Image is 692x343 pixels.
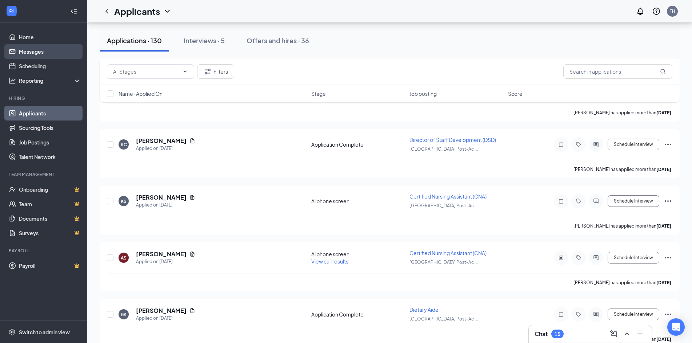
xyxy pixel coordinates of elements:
svg: Tag [574,198,583,204]
h5: [PERSON_NAME] [136,307,187,315]
div: Applied on [DATE] [136,258,195,265]
a: SurveysCrown [19,226,81,240]
div: BK [121,311,127,318]
a: Scheduling [19,59,81,73]
svg: ActiveChat [592,311,600,317]
svg: Note [557,142,565,147]
svg: Tag [574,311,583,317]
span: Name · Applied On [119,90,163,97]
h1: Applicants [114,5,160,17]
button: Schedule Interview [608,309,659,320]
svg: Ellipses [664,140,672,149]
svg: ActiveNote [557,255,565,261]
svg: ActiveChat [592,255,600,261]
svg: Minimize [636,330,644,338]
button: Schedule Interview [608,195,659,207]
a: Job Postings [19,135,81,150]
svg: Ellipses [664,253,672,262]
a: PayrollCrown [19,258,81,273]
div: Ai phone screen [311,250,405,258]
svg: Settings [9,328,16,336]
span: Stage [311,90,326,97]
a: Home [19,30,81,44]
svg: QuestionInfo [652,7,661,16]
h5: [PERSON_NAME] [136,250,187,258]
button: Filter Filters [197,64,234,79]
div: AS [121,255,127,261]
svg: Filter [203,67,212,76]
button: ChevronUp [621,328,633,340]
button: Schedule Interview [608,252,659,264]
p: [PERSON_NAME] has applied more than . [573,279,672,286]
span: Director of Staff Development (DSD) [409,136,496,143]
svg: Note [557,311,565,317]
svg: ActiveChat [592,198,600,204]
span: Certified Nursing Assistant (CNA) [409,250,487,256]
a: Sourcing Tools [19,121,81,135]
svg: Note [557,198,565,204]
span: [GEOGRAPHIC_DATA] Post-Ac ... [409,316,478,322]
div: KS [121,198,127,204]
h5: [PERSON_NAME] [136,137,187,145]
svg: ActiveChat [592,142,600,147]
svg: Document [189,308,195,314]
button: Schedule Interview [608,139,659,150]
input: All Stages [113,68,179,75]
div: Reporting [19,77,81,84]
svg: Ellipses [664,197,672,205]
b: [DATE] [656,223,671,229]
svg: ComposeMessage [609,330,618,338]
span: Certified Nursing Assistant (CNA) [409,193,487,200]
div: Hiring [9,95,80,101]
a: Messages [19,44,81,59]
span: Job posting [409,90,437,97]
b: [DATE] [656,167,671,172]
svg: ChevronLeft [103,7,111,16]
div: Applied on [DATE] [136,315,195,322]
svg: Ellipses [664,310,672,319]
svg: MagnifyingGlass [660,69,666,74]
div: KC [121,142,127,148]
a: DocumentsCrown [19,211,81,226]
p: [PERSON_NAME] has applied more than . [573,110,672,116]
a: TeamCrown [19,197,81,211]
b: [DATE] [656,280,671,285]
div: Applications · 130 [107,36,162,45]
div: Payroll [9,248,80,254]
span: [GEOGRAPHIC_DATA] Post-Ac ... [409,260,478,265]
button: ComposeMessage [608,328,620,340]
div: Application Complete [311,141,405,148]
p: [PERSON_NAME] has applied more than . [573,166,672,172]
svg: Tag [574,142,583,147]
svg: Notifications [636,7,645,16]
svg: WorkstreamLogo [8,7,15,15]
h5: [PERSON_NAME] [136,193,187,201]
div: Applied on [DATE] [136,145,195,152]
div: Applied on [DATE] [136,201,195,209]
span: Dietary Aide [409,306,439,313]
svg: ChevronDown [182,69,188,74]
div: 15 [555,331,560,337]
svg: Analysis [9,77,16,84]
b: [DATE] [656,336,671,342]
div: TH [670,8,675,14]
button: Minimize [634,328,646,340]
svg: Document [189,251,195,257]
svg: Document [189,138,195,144]
div: Application Complete [311,311,405,318]
a: Talent Network [19,150,81,164]
div: Open Intercom Messenger [667,318,685,336]
span: [GEOGRAPHIC_DATA] Post-Ac ... [409,203,478,208]
div: Team Management [9,171,80,177]
b: [DATE] [656,110,671,115]
span: [GEOGRAPHIC_DATA] Post-Ac ... [409,146,478,152]
div: Interviews · 5 [184,36,225,45]
svg: ChevronDown [163,7,172,16]
svg: Tag [574,255,583,261]
h3: Chat [535,330,548,338]
div: Ai phone screen [311,197,405,205]
svg: Document [189,195,195,200]
span: Score [508,90,523,97]
p: [PERSON_NAME] has applied more than . [573,223,672,229]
